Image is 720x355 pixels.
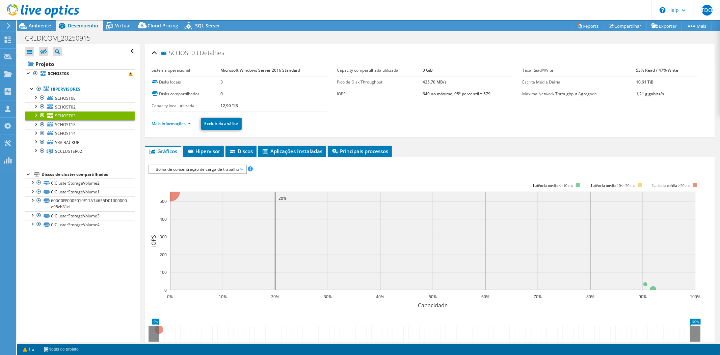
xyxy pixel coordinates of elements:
[25,147,135,156] a: SCCLUSTER02
[29,22,51,29] span: Ambiente
[55,122,76,127] span: SCHOST13
[220,67,300,73] b: Microsoft Windows Server 2016 Standard
[25,179,135,187] a: C:ClusterStorageVolume2
[25,111,135,120] a: SCHOST03
[682,21,712,31] a: Mais
[639,294,647,300] text: 90%
[646,21,682,31] a: Exportar
[25,211,135,220] a: C:ClusterStorageVolume3
[652,183,690,188] text: Latência média >20 ms
[418,302,448,309] text: Capacidade
[262,148,323,155] span: Aplicações Instaladas
[660,7,666,13] svg: \n
[55,148,82,154] span: SCCLUSTER02
[152,121,191,126] a: Mais informações
[42,170,135,179] div: Discos de cluster compartilhados
[25,138,135,147] a: SRV-BACKUP
[160,234,167,240] text: 300
[25,58,135,69] a: Projeto
[25,196,135,211] a: 600C0FF0005019F11A74655D01000000-e95cb31d-
[153,165,243,173] span: Bolha de concentração de carga de trabalho
[22,34,101,42] h1: CREDICOM_20250915
[423,91,490,97] b: 649 no máximo, 95º percentil = 579
[220,91,223,97] b: 0
[152,102,220,109] label: Capacity local utilizada
[25,120,135,129] a: SCHOST13
[152,91,220,97] label: Disks compartilhados
[152,79,220,86] label: Disks locais
[48,71,69,76] b: SCHOST08
[25,188,135,196] a: C:ClusterStorageVolume1
[25,69,135,78] a: SCHOST08
[702,5,713,16] span: JTDOJ
[690,294,700,300] text: 100%
[523,79,636,86] label: Escrita Média Diária
[160,216,167,222] text: 400
[115,22,131,29] span: Virtual
[337,79,423,86] label: Pico de Disk Throughput
[187,148,220,155] span: Hipervisor
[25,85,135,94] a: Hipervisores
[55,104,76,110] span: SCHOST02
[161,50,198,56] span: SCHOST03
[164,287,167,293] text: 0
[523,67,636,74] label: Taxa Read/Write
[229,148,253,155] span: Discos
[278,195,287,201] text: 20%
[25,220,135,229] a: C:ClusterStorageVolume4
[55,95,76,101] span: SCHOST08
[25,102,135,111] a: SCHOST02
[534,294,542,300] text: 70%
[150,235,157,247] text: IOPS
[160,252,167,258] text: 200
[152,67,220,74] label: Sistema operacional
[148,22,178,29] span: Cloud Pricing
[55,140,79,145] span: SRV-BACKUP
[337,67,423,74] label: Capacity compartilhada utilizada
[376,294,384,300] text: 40%
[68,22,98,29] span: Desempenho
[55,131,76,136] span: SCHOST14
[167,294,173,300] text: 0%
[25,94,135,102] a: SCHOST08
[423,67,433,73] b: 0 GiB
[55,113,76,119] span: SCHOST03
[429,294,437,300] text: 50%
[533,183,573,188] tspan: Latência média <=10 ms
[201,118,242,130] a: Excluir da análise
[337,91,423,97] label: IOPS:
[636,67,678,73] b: 53% Read / 47% Write
[220,79,223,85] b: 3
[160,269,167,275] text: 100
[636,91,664,97] b: 1,21 gigabits/s
[324,294,332,300] text: 30%
[331,148,389,155] span: Principais processos
[591,183,635,188] tspan: Latência média 10<=20 ms
[423,79,447,85] b: 425,70 MB/s
[636,79,654,85] b: 10,61 TiB
[160,198,167,204] text: 500
[481,294,489,300] text: 60%
[586,294,594,300] text: 80%
[200,49,224,57] span: Detalhes
[271,294,279,300] text: 20%
[39,345,83,354] a: Notas do projeto
[195,22,220,29] span: SQL Server
[25,129,135,138] a: SCHOST14
[523,91,636,97] label: Maxima Network Throughput Agregada
[149,148,178,155] span: Gráficos
[18,345,39,354] a: 1
[220,103,238,109] b: 12,90 TiB
[604,21,647,31] a: Compartilhar
[219,294,227,300] text: 10%
[572,21,604,31] a: Reports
